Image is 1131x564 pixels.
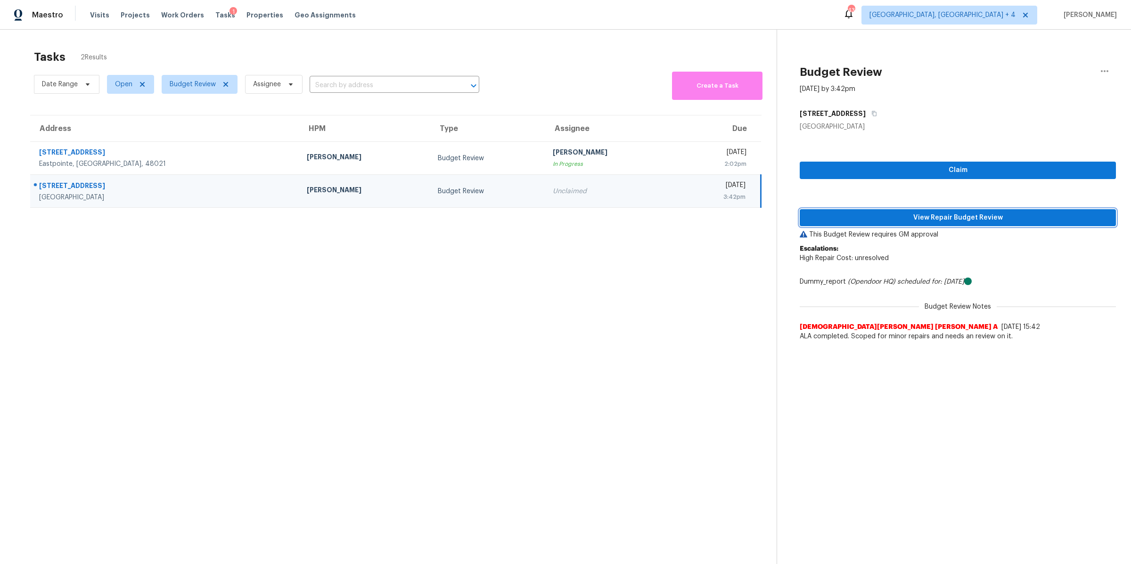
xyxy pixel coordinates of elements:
th: Type [430,115,545,142]
div: [DATE] [684,180,746,192]
span: Maestro [32,10,63,20]
button: Open [467,79,480,92]
p: This Budget Review requires GM approval [800,230,1116,239]
div: [GEOGRAPHIC_DATA] [39,193,292,202]
span: Assignee [253,80,281,89]
span: [DATE] 15:42 [1001,324,1040,330]
span: Budget Review [170,80,216,89]
span: View Repair Budget Review [807,212,1108,224]
button: Create a Task [672,72,762,100]
input: Search by address [310,78,453,93]
button: View Repair Budget Review [800,209,1116,227]
h2: Budget Review [800,67,882,77]
i: scheduled for: [DATE] [897,278,964,285]
h2: Tasks [34,52,66,62]
div: [PERSON_NAME] [553,147,669,159]
span: [DEMOGRAPHIC_DATA][PERSON_NAME] [PERSON_NAME] A [800,322,998,332]
div: 1 [229,7,237,16]
div: [DATE] [684,147,746,159]
h5: [STREET_ADDRESS] [800,109,866,118]
span: Geo Assignments [295,10,356,20]
span: High Repair Cost: unresolved [800,255,889,262]
div: 43 [848,6,854,15]
span: Create a Task [677,81,758,91]
span: Work Orders [161,10,204,20]
th: Due [676,115,761,142]
span: Visits [90,10,109,20]
div: Budget Review [438,154,538,163]
i: (Opendoor HQ) [848,278,895,285]
div: 2:02pm [684,159,746,169]
div: [GEOGRAPHIC_DATA] [800,122,1116,131]
span: Open [115,80,132,89]
div: Dummy_report [800,277,1116,286]
div: Eastpointe, [GEOGRAPHIC_DATA], 48021 [39,159,292,169]
th: Address [30,115,299,142]
th: Assignee [545,115,676,142]
span: Claim [807,164,1108,176]
div: [STREET_ADDRESS] [39,181,292,193]
th: HPM [299,115,430,142]
div: [PERSON_NAME] [307,185,423,197]
span: Properties [246,10,283,20]
button: Claim [800,162,1116,179]
div: [PERSON_NAME] [307,152,423,164]
span: Projects [121,10,150,20]
span: Date Range [42,80,78,89]
span: Budget Review Notes [919,302,997,311]
div: 3:42pm [684,192,746,202]
span: [PERSON_NAME] [1060,10,1117,20]
span: Tasks [215,12,235,18]
div: Budget Review [438,187,538,196]
button: Copy Address [866,105,878,122]
span: 2 Results [81,53,107,62]
div: [STREET_ADDRESS] [39,147,292,159]
b: Escalations: [800,245,838,252]
div: In Progress [553,159,669,169]
div: [DATE] by 3:42pm [800,84,855,94]
span: ALA completed. Scoped for minor repairs and needs an review on it. [800,332,1116,341]
span: [GEOGRAPHIC_DATA], [GEOGRAPHIC_DATA] + 4 [869,10,1016,20]
div: Unclaimed [553,187,669,196]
